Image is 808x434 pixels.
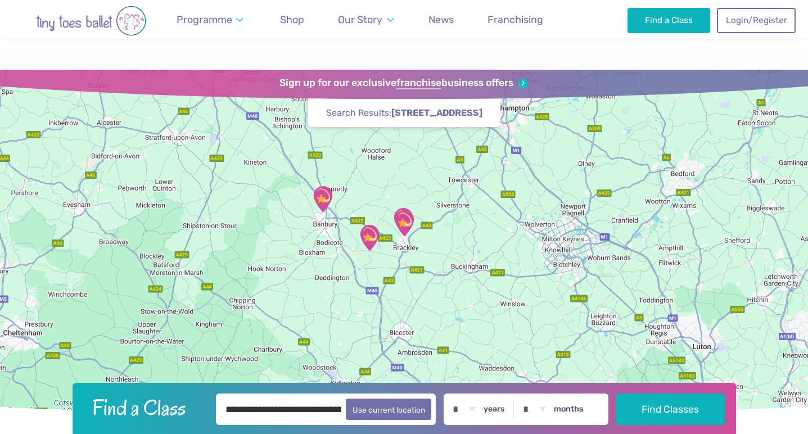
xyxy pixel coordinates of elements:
label: months [554,404,584,414]
strong: franchise [396,77,441,89]
div: Newbottle & Charlton CofE school [355,224,383,252]
img: tiny toes ballet [12,6,170,36]
button: Use current location [346,399,432,420]
div: Hanwell Fields Community Centre [309,185,337,213]
span: Our Story [338,13,382,25]
a: News [423,7,459,33]
span: News [428,13,454,25]
div: Egerton Hall [389,207,417,235]
a: Sign up for our exclusivefranchisebusiness offers [279,77,529,89]
img: Google [3,404,40,419]
a: Programme [171,7,249,33]
a: Our Story [333,7,399,33]
span: Shop [280,13,304,25]
a: Open this area in Google Maps (opens a new window) [3,404,40,419]
span: Programme [177,13,232,25]
h2: Find a Class [83,394,208,422]
button: Find Classes [616,394,725,425]
span: Franchising [487,13,543,25]
label: years [484,404,505,414]
a: Find a Class [628,8,710,33]
a: Shop [275,7,309,33]
a: Franchising [482,7,548,33]
strong: [STREET_ADDRESS] [391,107,482,118]
a: Login/Register [717,8,796,33]
div: The Radstone Primary School [390,209,418,237]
